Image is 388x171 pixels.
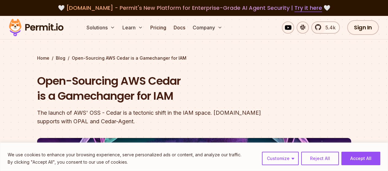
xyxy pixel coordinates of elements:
[347,20,379,35] a: Sign In
[37,109,273,126] div: The launch of AWS' OSS - Cedar is a tectonic shift in the IAM space. [DOMAIN_NAME] supports with ...
[8,151,241,158] p: We use cookies to enhance your browsing experience, serve personalized ads or content, and analyz...
[37,55,351,61] div: / /
[120,21,145,34] button: Learn
[294,4,322,12] a: Try it here
[66,4,322,12] span: [DOMAIN_NAME] - Permit's New Platform for Enterprise-Grade AI Agent Security |
[301,152,339,165] button: Reject All
[190,21,225,34] button: Company
[8,158,241,166] p: By clicking "Accept All", you consent to our use of cookies.
[148,21,169,34] a: Pricing
[15,4,373,12] div: 🤍 🤍
[56,55,65,61] a: Blog
[37,55,49,61] a: Home
[171,21,188,34] a: Docs
[84,21,117,34] button: Solutions
[262,152,299,165] button: Customize
[322,24,336,31] span: 5.4k
[6,17,66,38] img: Permit logo
[37,73,273,104] h1: Open-Sourcing AWS Cedar is a Gamechanger for IAM
[341,152,380,165] button: Accept All
[311,21,340,34] a: 5.4k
